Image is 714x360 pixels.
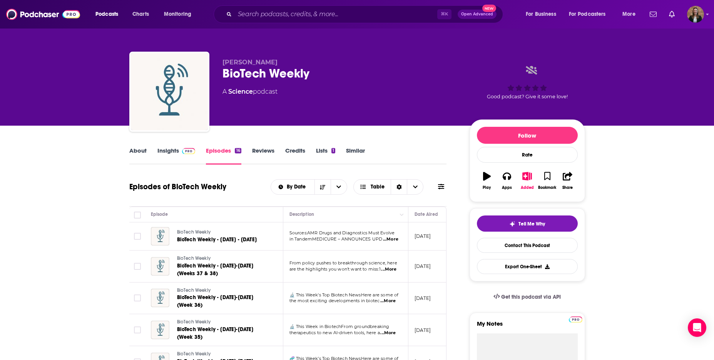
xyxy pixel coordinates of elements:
[415,327,431,333] p: [DATE]
[289,210,314,219] div: Description
[289,230,395,236] span: Sources:AMR Drugs and Diagnostics Must Evolve
[228,88,253,95] a: Science
[151,210,168,219] div: Episode
[477,238,578,253] a: Contact This Podcast
[415,210,438,219] div: Date Aired
[415,295,431,301] p: [DATE]
[177,262,269,278] a: BioTech Weekly - [DATE]-[DATE] (Weeks 37 & 38)
[289,236,383,242] span: in TandemMEDICURE – ANNOUNCES UPD
[289,324,390,329] span: 🔬 This Week in BiotechFrom groundbreaking
[482,5,496,12] span: New
[391,180,407,194] div: Sort Direction
[177,287,269,294] a: BioTech Weekly
[134,233,141,240] span: Toggle select row
[159,8,201,20] button: open menu
[497,167,517,195] button: Apps
[487,288,567,306] a: Get this podcast via API
[127,8,154,20] a: Charts
[526,9,556,20] span: For Business
[666,8,678,21] a: Show notifications dropdown
[222,87,278,96] div: A podcast
[502,185,512,190] div: Apps
[177,294,269,309] a: BioTech Weekly - [DATE]-[DATE] (Week 36)
[289,330,380,335] span: therapeutics to new AI-driven tools, here a
[501,294,561,300] span: Get this podcast via API
[647,8,660,21] a: Show notifications dropdown
[177,229,269,236] a: BioTech Weekly
[177,256,211,261] span: BioTech Weekly
[380,330,396,336] span: ...More
[687,6,704,23] img: User Profile
[157,147,196,165] a: InsightsPodchaser Pro
[177,351,211,357] span: BioTech Weekly
[134,326,141,333] span: Toggle select row
[90,8,128,20] button: open menu
[316,147,335,165] a: Lists1
[177,288,211,293] span: BioTech Weekly
[177,351,269,358] a: BioTech Weekly
[271,179,347,195] h2: Choose List sort
[477,259,578,274] button: Export One-Sheet
[470,59,585,106] div: Good podcast? Give it some love!
[134,294,141,301] span: Toggle select row
[383,236,398,242] span: ...More
[458,10,497,19] button: Open AdvancedNew
[177,319,211,325] span: BioTech Weekly
[177,294,254,308] span: BioTech Weekly - [DATE]-[DATE] (Week 36)
[131,53,208,130] a: BioTech Weekly
[177,262,254,277] span: BioTech Weekly - [DATE]-[DATE] (Weeks 37 & 38)
[271,184,314,190] button: open menu
[6,7,80,22] img: Podchaser - Follow, Share and Rate Podcasts
[221,5,510,23] div: Search podcasts, credits, & more...
[222,59,278,66] span: [PERSON_NAME]
[177,326,269,341] a: BioTech Weekly - [DATE]-[DATE] (Week 35)
[622,9,635,20] span: More
[520,8,566,20] button: open menu
[509,221,515,227] img: tell me why sparkle
[477,215,578,232] button: tell me why sparkleTell Me Why
[95,9,118,20] span: Podcasts
[483,185,491,190] div: Play
[285,147,305,165] a: Credits
[380,298,396,304] span: ...More
[289,266,381,272] span: are the highlights you won’t want to miss:1
[381,266,396,273] span: ...More
[518,221,545,227] span: Tell Me Why
[177,236,257,243] span: BioTech Weekly - [DATE] - [DATE]
[521,185,534,190] div: Added
[687,6,704,23] button: Show profile menu
[177,319,269,326] a: BioTech Weekly
[314,180,331,194] button: Sort Direction
[477,147,578,163] div: Rate
[235,148,241,153] div: 16
[331,180,347,194] button: open menu
[353,179,424,195] h2: Choose View
[289,298,380,303] span: the most exciting developments in biotec
[569,316,582,323] img: Podchaser Pro
[477,167,497,195] button: Play
[129,147,147,165] a: About
[346,147,365,165] a: Similar
[235,8,437,20] input: Search podcasts, credits, & more...
[537,167,557,195] button: Bookmark
[461,12,493,16] span: Open Advanced
[538,185,556,190] div: Bookmark
[206,147,241,165] a: Episodes16
[177,236,269,244] a: BioTech Weekly - [DATE] - [DATE]
[564,8,617,20] button: open menu
[287,184,308,190] span: By Date
[517,167,537,195] button: Added
[331,148,335,153] div: 1
[134,263,141,270] span: Toggle select row
[289,260,397,266] span: From policy pushes to breakthrough science, here
[687,6,704,23] span: Logged in as k_burns
[129,182,226,192] h1: Episodes of BioTech Weekly
[437,9,451,19] span: ⌘ K
[177,326,254,340] span: BioTech Weekly - [DATE]-[DATE] (Week 35)
[557,167,577,195] button: Share
[177,255,269,262] a: BioTech Weekly
[252,147,274,165] a: Reviews
[415,233,431,239] p: [DATE]
[415,263,431,269] p: [DATE]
